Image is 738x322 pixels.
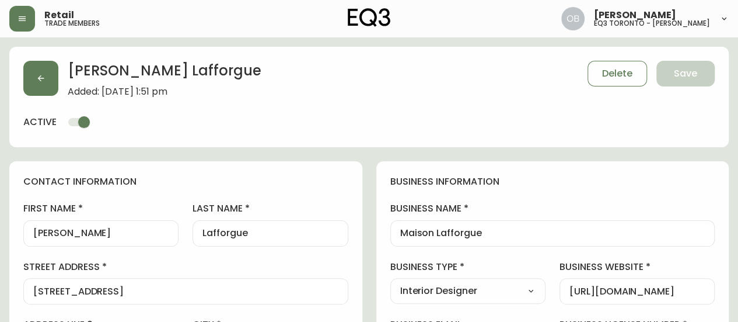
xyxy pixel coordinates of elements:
[23,116,57,129] h4: active
[569,286,705,297] input: https://www.designshop.com
[68,86,261,97] span: Added: [DATE] 1:51 pm
[561,7,585,30] img: 8e0065c524da89c5c924d5ed86cfe468
[559,261,715,273] label: business website
[594,11,676,20] span: [PERSON_NAME]
[23,261,348,273] label: street address
[587,61,647,86] button: Delete
[594,20,710,27] h5: eq3 toronto - [PERSON_NAME]
[348,8,391,27] img: logo
[390,261,545,273] label: business type
[23,202,179,215] label: first name
[193,202,348,215] label: last name
[44,20,100,27] h5: trade members
[44,11,74,20] span: Retail
[390,202,715,215] label: business name
[23,175,348,188] h4: contact information
[68,61,261,86] h2: [PERSON_NAME] Lafforgue
[390,175,715,188] h4: business information
[602,67,632,80] span: Delete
